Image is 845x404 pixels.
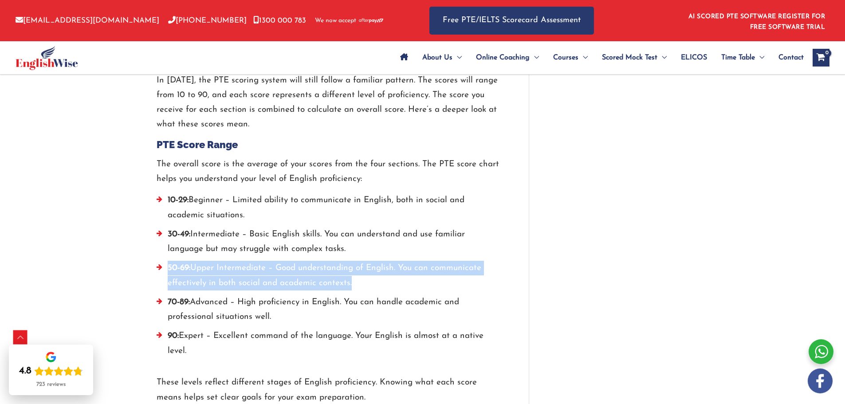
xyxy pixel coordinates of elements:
[452,42,462,73] span: Menu Toggle
[168,196,189,204] strong: 10-29:
[683,6,829,35] aside: Header Widget 1
[253,17,306,24] a: 1300 000 783
[578,42,588,73] span: Menu Toggle
[393,42,804,73] nav: Site Navigation: Main Menu
[422,42,452,73] span: About Us
[674,42,714,73] a: ELICOS
[808,369,833,393] img: white-facebook.png
[721,42,755,73] span: Time Table
[657,42,667,73] span: Menu Toggle
[755,42,764,73] span: Menu Toggle
[157,295,502,329] li: Advanced – High proficiency in English. You can handle academic and professional situations well.
[530,42,539,73] span: Menu Toggle
[429,7,594,35] a: Free PTE/IELTS Scorecard Assessment
[681,42,707,73] span: ELICOS
[168,332,179,340] strong: 90:
[469,42,546,73] a: Online CoachingMenu Toggle
[813,49,829,67] a: View Shopping Cart, empty
[157,329,502,363] li: Expert – Excellent command of the language. Your English is almost at a native level.
[157,227,502,261] li: Intermediate – Basic English skills. You can understand and use familiar language but may struggl...
[602,42,657,73] span: Scored Mock Test
[19,365,83,377] div: Rating: 4.8 out of 5
[19,365,31,377] div: 4.8
[157,73,502,132] p: In [DATE], the PTE scoring system will still follow a familiar pattern. The scores will range fro...
[157,261,502,295] li: Upper Intermediate – Good understanding of English. You can communicate effectively in both socia...
[315,16,356,25] span: We now accept
[778,42,804,73] span: Contact
[476,42,530,73] span: Online Coaching
[595,42,674,73] a: Scored Mock TestMenu Toggle
[688,13,825,31] a: AI SCORED PTE SOFTWARE REGISTER FOR FREE SOFTWARE TRIAL
[546,42,595,73] a: CoursesMenu Toggle
[36,381,66,388] div: 723 reviews
[157,157,502,187] p: The overall score is the average of your scores from the four sections. The PTE score chart helps...
[359,18,383,23] img: Afterpay-Logo
[553,42,578,73] span: Courses
[168,230,190,239] strong: 30-49:
[16,17,159,24] a: [EMAIL_ADDRESS][DOMAIN_NAME]
[168,298,190,306] strong: 70-89:
[157,193,502,227] li: Beginner – Limited ability to communicate in English, both in social and academic situations.
[157,139,502,150] h4: PTE Score Range
[415,42,469,73] a: About UsMenu Toggle
[16,46,78,70] img: cropped-ew-logo
[771,42,804,73] a: Contact
[714,42,771,73] a: Time TableMenu Toggle
[168,264,190,272] strong: 50-69:
[168,17,247,24] a: [PHONE_NUMBER]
